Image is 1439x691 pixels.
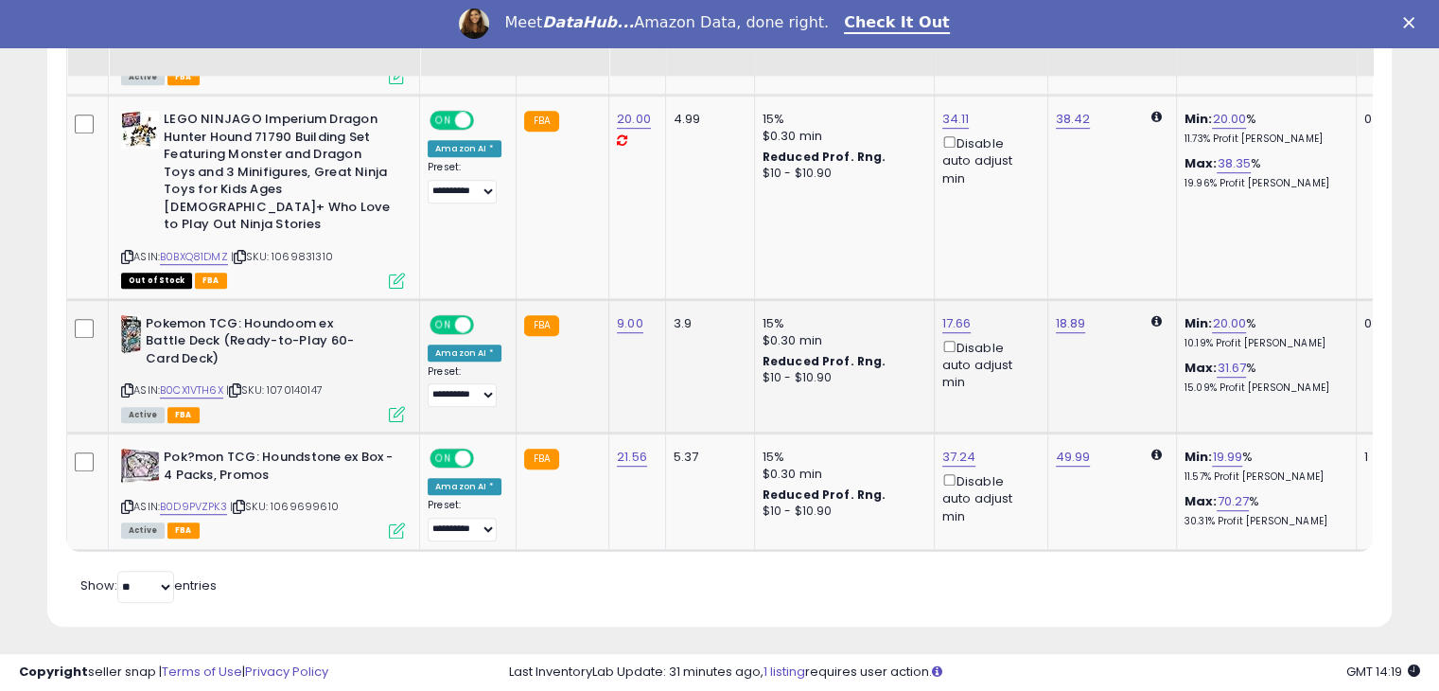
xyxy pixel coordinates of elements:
p: 11.73% Profit [PERSON_NAME] [1185,133,1342,146]
div: Last InventoryLab Update: 31 minutes ago, requires user action. [509,664,1420,682]
a: 31.67 [1217,359,1246,378]
div: % [1185,360,1342,395]
b: Max: [1185,492,1218,510]
b: Reduced Prof. Rng. [763,353,886,369]
b: LEGO NINJAGO Imperium Dragon Hunter Hound 71790 Building Set Featuring Monster and Dragon Toys an... [164,111,394,239]
a: 38.35 [1217,154,1251,173]
div: Amazon AI * [428,345,501,362]
a: Check It Out [844,13,950,34]
div: $0.30 min [763,128,920,145]
div: Fulfillment Cost [674,9,746,48]
a: 17.66 [942,314,972,333]
div: % [1185,493,1342,528]
div: Disable auto adjust min [942,470,1033,525]
div: % [1185,449,1342,484]
div: 15% [763,111,920,128]
div: % [1185,315,1342,350]
a: B0CX1VTH6X [160,382,223,399]
div: Meet Amazon Data, done right. [504,13,829,32]
div: ASIN: [121,449,405,537]
div: 3.9 [674,315,740,332]
a: 38.42 [1056,110,1091,129]
b: Max: [1185,154,1218,172]
img: 51iDAqK9ZcL._SL40_.jpg [121,449,159,483]
div: % [1185,155,1342,190]
div: $0.30 min [763,466,920,483]
span: FBA [167,69,200,85]
span: FBA [167,407,200,423]
a: 20.00 [1212,110,1246,129]
span: OFF [471,316,501,332]
div: seller snap | | [19,664,328,682]
div: % [1185,111,1342,146]
i: DataHub... [542,13,634,31]
span: ON [431,113,455,129]
div: 5.37 [674,449,740,466]
small: FBA [524,449,559,470]
a: 37.24 [942,448,976,467]
b: Pokemon TCG: Houndoom ex Battle Deck (Ready-to-Play 60-Card Deck) [146,315,376,373]
div: ASIN: [121,111,405,287]
span: Show: entries [80,576,217,594]
span: 2025-09-13 14:19 GMT [1346,663,1420,681]
div: Preset: [428,365,501,408]
th: The percentage added to the cost of goods (COGS) that forms the calculator for Min & Max prices. [1176,1,1356,76]
div: 4.99 [674,111,740,128]
a: B0D9PVZPK3 [160,499,227,515]
a: 20.00 [617,110,651,129]
span: All listings currently available for purchase on Amazon [121,523,165,539]
p: 15.09% Profit [PERSON_NAME] [1185,381,1342,395]
a: 1 listing [763,663,805,681]
b: Min: [1185,110,1213,128]
b: Min: [1185,448,1213,466]
div: 0 [1364,111,1423,128]
strong: Copyright [19,663,88,681]
p: 10.19% Profit [PERSON_NAME] [1185,337,1342,350]
span: OFF [471,113,501,129]
span: ON [431,451,455,467]
b: Reduced Prof. Rng. [763,149,886,165]
img: 514h8h6XuQL._SL40_.jpg [121,315,141,353]
a: Privacy Policy [245,663,328,681]
span: | SKU: 1070140147 [226,382,323,398]
a: 18.89 [1056,314,1086,333]
span: All listings currently available for purchase on Amazon [121,407,165,423]
img: 51ZNBpMe-LL._SL40_.jpg [121,111,159,149]
div: 0 [1364,315,1423,332]
div: $10 - $10.90 [763,166,920,182]
div: $10 - $10.90 [763,370,920,386]
b: Reduced Prof. Rng. [763,487,886,503]
div: 15% [763,315,920,332]
span: ON [431,316,455,332]
p: 30.31% Profit [PERSON_NAME] [1185,515,1342,528]
a: 70.27 [1217,492,1249,511]
span: FBA [167,523,200,539]
div: Disable auto adjust min [942,337,1033,392]
b: Max: [1185,359,1218,377]
a: 49.99 [1056,448,1091,467]
a: 9.00 [617,314,643,333]
div: 1 [1364,449,1423,466]
span: | SKU: 1069699610 [230,499,339,514]
a: 34.11 [942,110,970,129]
a: 20.00 [1212,314,1246,333]
span: All listings currently available for purchase on Amazon [121,69,165,85]
small: FBA [524,315,559,336]
div: Disable auto adjust min [942,133,1033,187]
span: All listings that are currently out of stock and unavailable for purchase on Amazon [121,273,192,289]
b: Pok?mon TCG: Houndstone ex Box - 4 Packs, Promos [164,449,394,488]
a: 19.99 [1212,448,1242,467]
div: 15% [763,449,920,466]
div: Preset: [428,499,501,541]
p: 11.57% Profit [PERSON_NAME] [1185,470,1342,484]
div: $10 - $10.90 [763,504,920,520]
a: B0BXQ81DMZ [160,249,228,265]
p: 19.96% Profit [PERSON_NAME] [1185,177,1342,190]
div: Amazon AI * [428,140,501,157]
div: Preset: [428,161,501,204]
img: Profile image for Georgie [459,9,489,39]
span: OFF [471,451,501,467]
div: Amazon AI * [428,478,501,495]
div: $0.30 min [763,332,920,349]
div: Close [1403,17,1422,28]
